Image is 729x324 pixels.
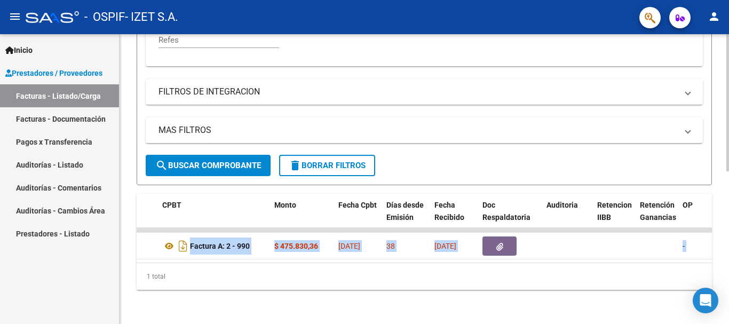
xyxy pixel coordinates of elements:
[162,201,181,209] span: CPBT
[159,86,677,98] mat-panel-title: FILTROS DE INTEGRACION
[542,194,593,241] datatable-header-cell: Auditoria
[274,242,318,250] strong: $ 475.830,36
[597,201,632,222] span: Retencion IIBB
[270,194,334,241] datatable-header-cell: Monto
[693,288,718,313] div: Open Intercom Messenger
[382,194,430,241] datatable-header-cell: Días desde Emisión
[5,44,33,56] span: Inicio
[386,201,424,222] span: Días desde Emisión
[137,263,712,290] div: 1 total
[683,201,693,209] span: OP
[146,79,703,105] mat-expansion-panel-header: FILTROS DE INTEGRACION
[84,5,125,29] span: - OSPIF
[434,201,464,222] span: Fecha Recibido
[678,194,721,241] datatable-header-cell: OP
[9,10,21,23] mat-icon: menu
[289,161,366,170] span: Borrar Filtros
[155,161,261,170] span: Buscar Comprobante
[176,238,190,255] i: Descargar documento
[5,67,102,79] span: Prestadores / Proveedores
[593,194,636,241] datatable-header-cell: Retencion IIBB
[146,117,703,143] mat-expansion-panel-header: MAS FILTROS
[190,242,250,250] strong: Factura A: 2 - 990
[430,194,478,241] datatable-header-cell: Fecha Recibido
[125,5,178,29] span: - IZET S.A.
[708,10,720,23] mat-icon: person
[159,124,677,136] mat-panel-title: MAS FILTROS
[386,242,395,250] span: 38
[274,201,296,209] span: Monto
[279,155,375,176] button: Borrar Filtros
[158,194,270,241] datatable-header-cell: CPBT
[478,194,542,241] datatable-header-cell: Doc Respaldatoria
[434,242,456,250] span: [DATE]
[338,242,360,250] span: [DATE]
[289,159,302,172] mat-icon: delete
[482,201,530,222] span: Doc Respaldatoria
[636,194,678,241] datatable-header-cell: Retención Ganancias
[146,155,271,176] button: Buscar Comprobante
[334,194,382,241] datatable-header-cell: Fecha Cpbt
[338,201,377,209] span: Fecha Cpbt
[155,159,168,172] mat-icon: search
[546,201,578,209] span: Auditoria
[683,242,685,250] span: -
[640,201,676,222] span: Retención Ganancias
